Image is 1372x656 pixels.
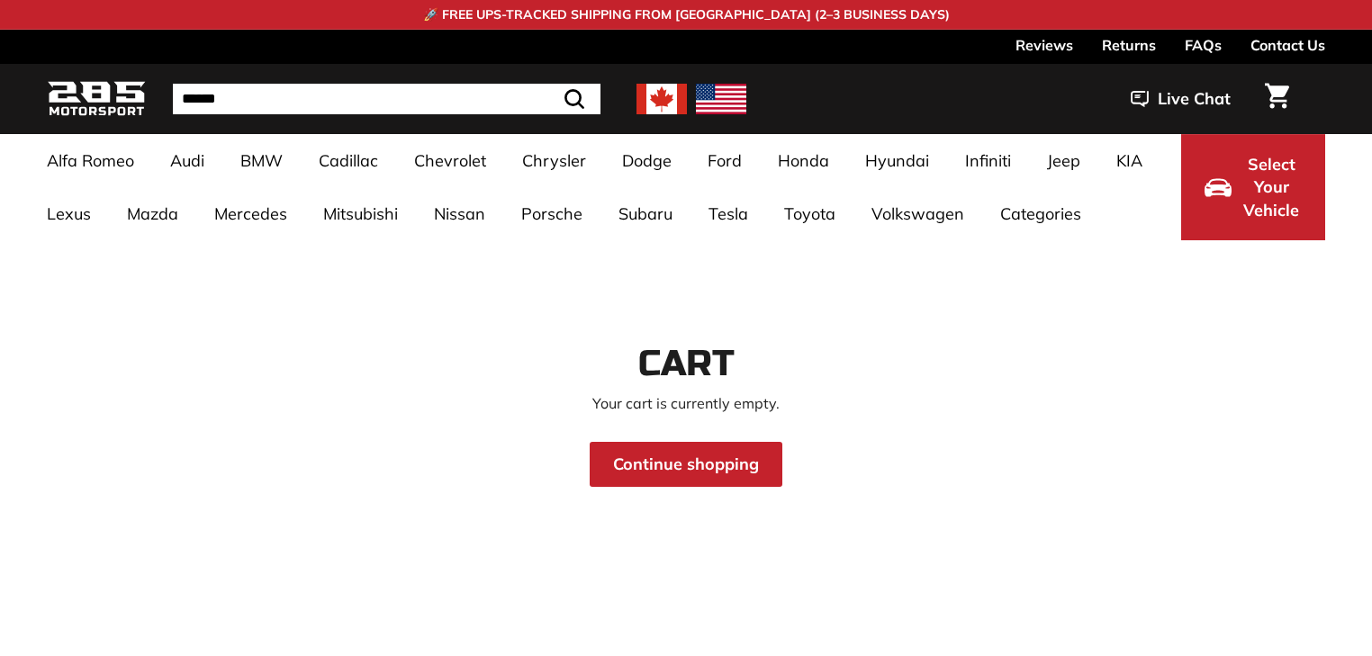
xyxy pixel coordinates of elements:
[305,187,416,240] a: Mitsubishi
[1250,30,1325,60] a: Contact Us
[152,134,222,187] a: Audi
[109,187,196,240] a: Mazda
[1158,87,1231,111] span: Live Chat
[47,344,1325,383] h1: Cart
[766,187,853,240] a: Toyota
[301,134,396,187] a: Cadillac
[196,187,305,240] a: Mercedes
[600,187,691,240] a: Subaru
[947,134,1029,187] a: Infiniti
[423,5,950,24] p: 🚀 FREE UPS-TRACKED SHIPPING FROM [GEOGRAPHIC_DATA] (2–3 BUSINESS DAYS)
[396,134,504,187] a: Chevrolet
[982,187,1099,240] a: Categories
[590,442,782,487] a: Continue shopping
[1181,134,1325,240] button: Select Your Vehicle
[760,134,847,187] a: Honda
[47,78,146,121] img: Logo_285_Motorsport_areodynamics_components
[1241,153,1302,222] span: Select Your Vehicle
[29,187,109,240] a: Lexus
[504,134,604,187] a: Chrysler
[1029,134,1098,187] a: Jeep
[1254,68,1300,130] a: Cart
[1185,30,1222,60] a: FAQs
[690,134,760,187] a: Ford
[503,187,600,240] a: Porsche
[604,134,690,187] a: Dodge
[853,187,982,240] a: Volkswagen
[1107,76,1254,121] button: Live Chat
[29,134,152,187] a: Alfa Romeo
[1015,30,1073,60] a: Reviews
[1098,134,1160,187] a: KIA
[691,187,766,240] a: Tesla
[416,187,503,240] a: Nissan
[222,134,301,187] a: BMW
[847,134,947,187] a: Hyundai
[1102,30,1156,60] a: Returns
[173,84,600,114] input: Search
[47,392,1325,414] p: Your cart is currently empty.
